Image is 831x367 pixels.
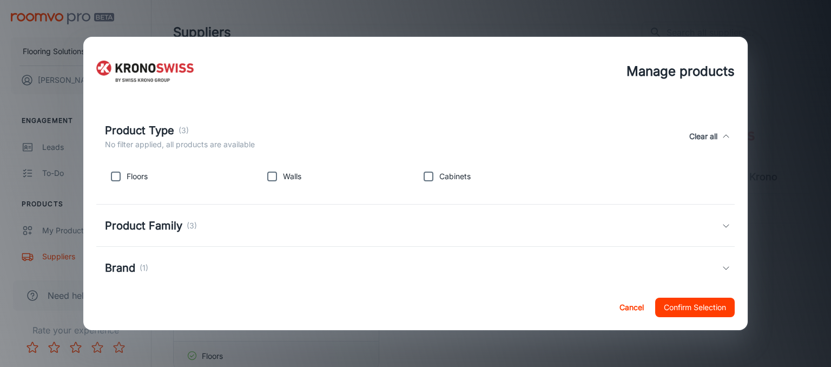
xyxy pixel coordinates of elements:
p: (3) [179,124,189,136]
img: vendor_logo_square_en-us.png [96,50,194,93]
h4: Manage products [626,62,735,81]
h5: Product Family [105,218,182,234]
button: Clear all [685,122,722,150]
p: Cabinets [439,171,471,182]
button: Cancel [614,298,649,317]
div: Brand(1) [96,247,735,289]
button: Confirm Selection [655,298,735,317]
div: Product Type(3)No filter applied, all products are availableClear all [96,112,735,161]
h5: Brand [105,260,135,276]
p: No filter applied, all products are available [105,139,255,150]
div: Product Family(3) [96,205,735,247]
p: (3) [187,220,197,232]
p: Floors [127,171,148,182]
h5: Product Type [105,122,174,139]
p: (1) [140,262,148,274]
p: Walls [283,171,301,182]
